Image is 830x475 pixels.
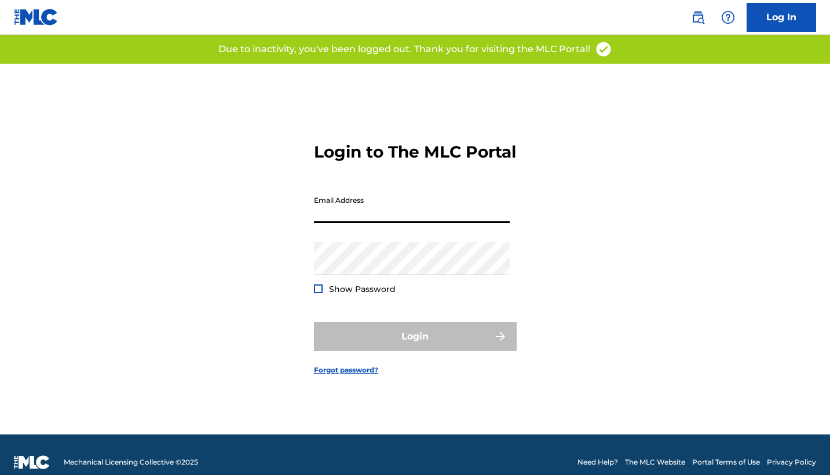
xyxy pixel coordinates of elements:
img: search [691,10,705,24]
a: Privacy Policy [767,457,816,467]
p: Due to inactivity, you've been logged out. Thank you for visiting the MLC Portal! [218,42,590,56]
img: help [721,10,735,24]
div: Help [716,6,740,29]
a: Public Search [686,6,710,29]
img: access [595,41,612,58]
h3: Login to The MLC Portal [314,142,516,162]
a: Need Help? [577,457,618,467]
span: Show Password [329,284,396,294]
a: The MLC Website [625,457,685,467]
a: Forgot password? [314,365,378,375]
img: MLC Logo [14,9,58,25]
a: Portal Terms of Use [692,457,760,467]
span: Mechanical Licensing Collective © 2025 [64,457,198,467]
a: Log In [747,3,816,32]
img: logo [14,455,50,469]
